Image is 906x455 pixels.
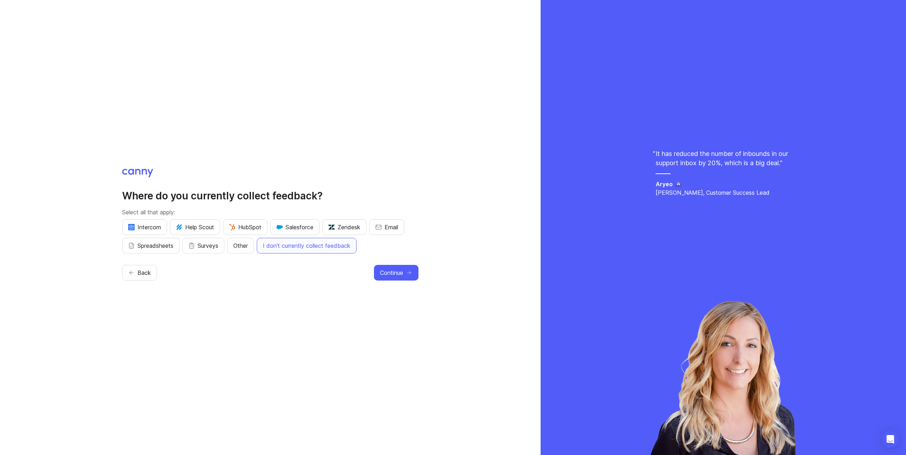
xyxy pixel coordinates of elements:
[176,223,214,231] span: Help Scout
[676,181,681,187] img: Aryeo logo
[122,169,153,177] img: Canny logo
[122,265,157,281] button: Back
[229,224,235,230] img: G+3M5qq2es1si5SaumCnMN47tP1CvAZneIVX5dcx+oz+ZLhv4kfP9DwAAAABJRU5ErkJggg==
[263,241,350,250] span: I don't currently collect feedback
[322,219,366,235] button: Zendesk
[182,238,224,253] button: Surveys
[385,223,398,231] span: Email
[137,268,151,277] span: Back
[374,265,418,281] button: Continue
[656,188,791,197] p: [PERSON_NAME], Customer Success Lead
[170,219,220,235] button: Help Scout
[223,219,267,235] button: HubSpot
[198,241,218,250] span: Surveys
[122,219,167,235] button: Intercom
[229,223,261,231] span: HubSpot
[227,238,254,253] button: Other
[128,223,161,231] span: Intercom
[650,298,797,455] img: chelsea-96a536e71b9ea441f0eb6422f2eb9514.webp
[656,149,791,168] p: It has reduced the number of inbounds in our support inbox by 20%, which is a big deal. "
[380,268,403,277] span: Continue
[128,224,135,230] img: eRR1duPH6fQxdnSV9IruPjCimau6md0HxlPR81SIPROHX1VjYjAN9a41AAAAAElFTkSuQmCC
[233,241,248,250] span: Other
[122,208,418,216] p: Select all that apply:
[656,180,673,188] h5: Aryeo
[176,224,182,230] img: kV1LT1TqjqNHPtRK7+FoaplE1qRq1yqhg056Z8K5Oc6xxgIuf0oNQ9LelJqbcyPisAf0C9LDpX5UIuAAAAAElFTkSuQmCC
[122,189,418,202] h2: Where do you currently collect feedback?
[257,238,356,253] button: I don't currently collect feedback
[369,219,404,235] button: Email
[328,223,360,231] span: Zendesk
[137,241,173,250] span: Spreadsheets
[122,238,179,253] button: Spreadsheets
[276,224,283,230] img: GKxMRLiRsgdWqxrdBeWfGK5kaZ2alx1WifDSa2kSTsK6wyJURKhUuPoQRYzjholVGzT2A2owx2gHwZoyZHHCYJ8YNOAZj3DSg...
[270,219,319,235] button: Salesforce
[276,223,313,231] span: Salesforce
[882,431,899,448] div: Open Intercom Messenger
[328,224,335,230] img: UniZRqrCPz6BHUWevMzgDJ1FW4xaGg2egd7Chm8uY0Al1hkDyjqDa8Lkk0kDEdqKkBok+T4wfoD0P0o6UMciQ8AAAAASUVORK...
